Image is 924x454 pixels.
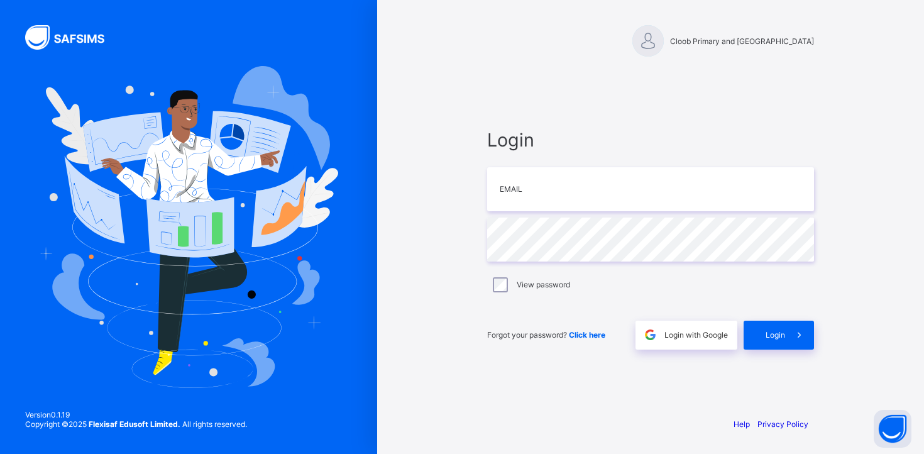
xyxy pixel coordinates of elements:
[25,419,247,429] span: Copyright © 2025 All rights reserved.
[487,330,605,340] span: Forgot your password?
[569,330,605,340] a: Click here
[39,66,338,388] img: Hero Image
[757,419,808,429] a: Privacy Policy
[734,419,750,429] a: Help
[25,25,119,50] img: SAFSIMS Logo
[25,410,247,419] span: Version 0.1.19
[487,129,814,151] span: Login
[874,410,911,448] button: Open asap
[664,330,728,340] span: Login with Google
[670,36,814,46] span: Cloob Primary and [GEOGRAPHIC_DATA]
[89,419,180,429] strong: Flexisaf Edusoft Limited.
[766,330,785,340] span: Login
[643,328,657,342] img: google.396cfc9801f0270233282035f929180a.svg
[517,280,570,289] label: View password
